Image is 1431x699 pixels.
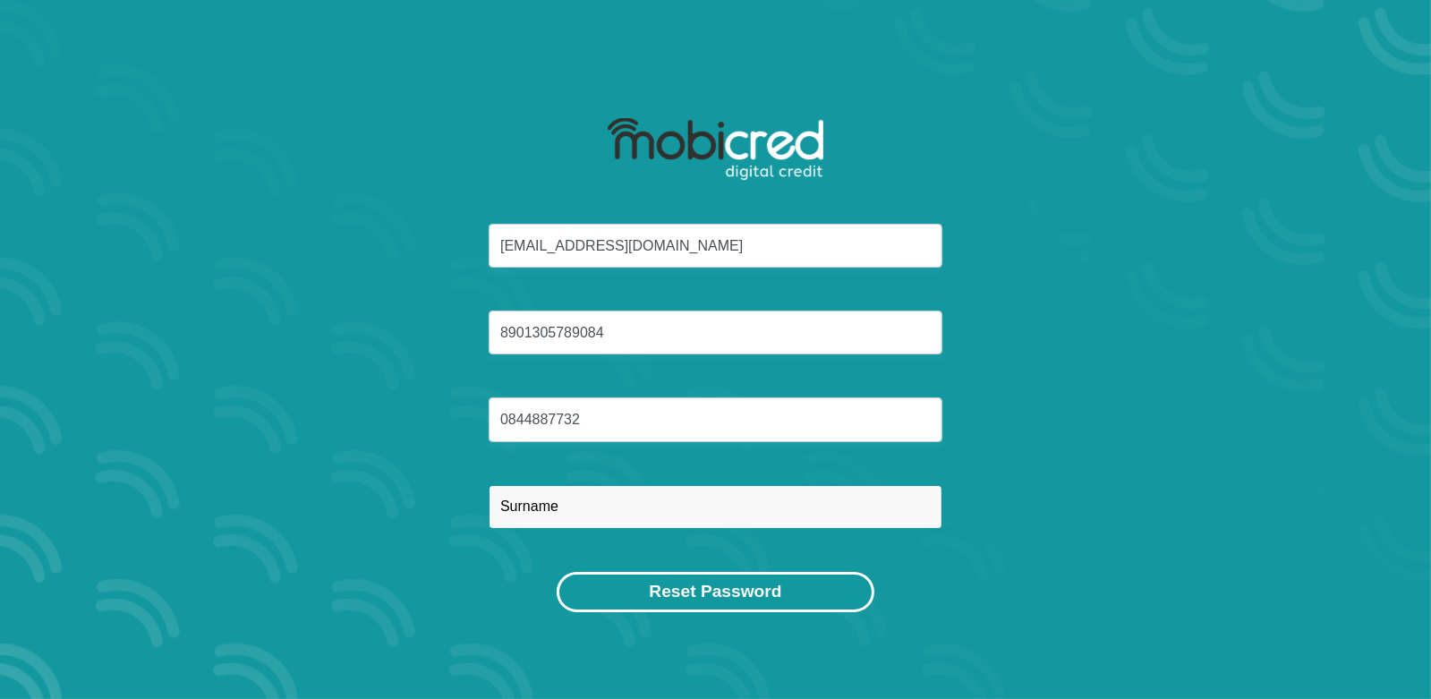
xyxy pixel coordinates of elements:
img: mobicred logo [608,118,823,181]
button: Reset Password [557,572,873,612]
input: Cellphone Number [489,397,942,441]
input: Surname [489,485,942,529]
input: ID Number [489,311,942,354]
input: Email [489,224,942,268]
